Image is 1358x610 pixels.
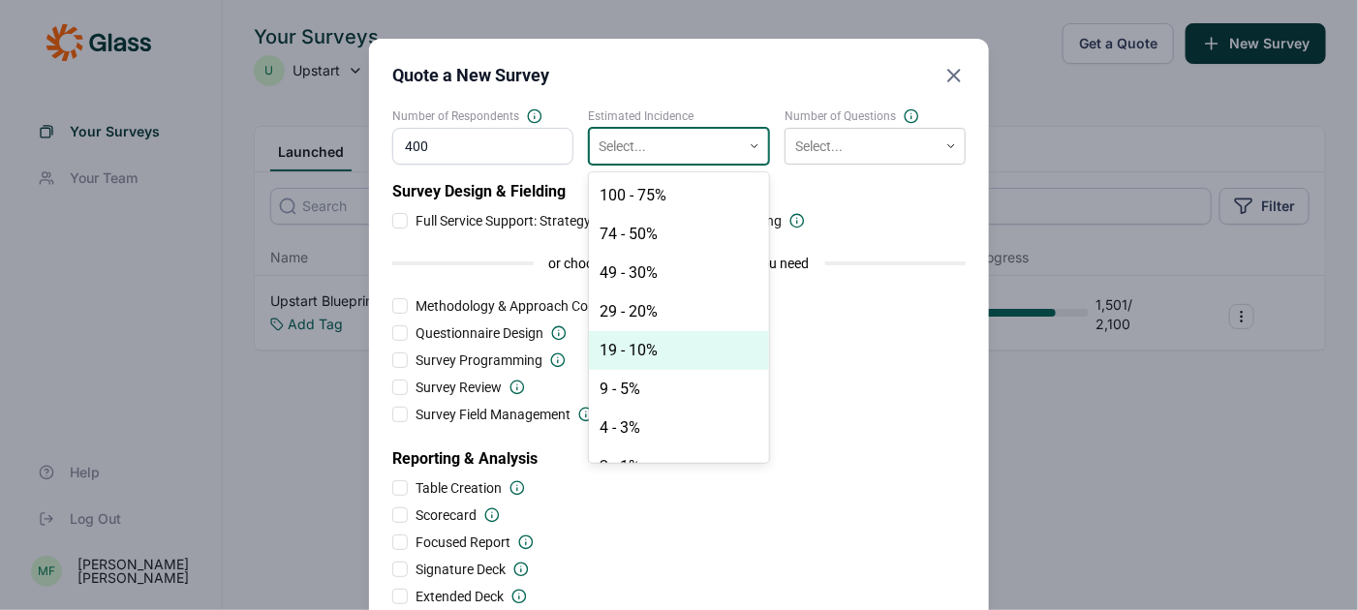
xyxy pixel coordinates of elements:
span: Signature Deck [416,560,506,579]
div: 74 - 50% [589,215,770,254]
div: 49 - 30% [589,254,770,292]
span: Survey Review [416,378,502,397]
h2: Survey Design & Fielding [392,180,966,203]
h2: Reporting & Analysis [392,432,966,471]
label: Estimated Incidence [589,108,770,124]
span: or choose only the design services you need [549,254,810,273]
h2: Quote a New Survey [392,62,549,89]
button: Close [942,62,966,89]
div: 9 - 5% [589,370,770,409]
div: 2 - 1% [589,447,770,486]
div: 29 - 20% [589,292,770,331]
div: 19 - 10% [589,331,770,370]
div: 4 - 3% [589,409,770,447]
span: Questionnaire Design [416,323,543,343]
span: Full Service Support: Strategy, design, programming & fielding [416,211,782,230]
span: Survey Programming [416,351,542,370]
span: Table Creation [416,478,502,498]
span: Scorecard [416,505,477,525]
div: 100 - 75% [589,176,770,215]
span: Survey Field Management [416,405,571,424]
span: Methodology & Approach Consultation [416,296,649,316]
label: Number of Respondents [392,108,573,124]
span: Extended Deck [416,587,504,606]
label: Number of Questions [785,108,966,124]
span: Focused Report [416,533,510,552]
